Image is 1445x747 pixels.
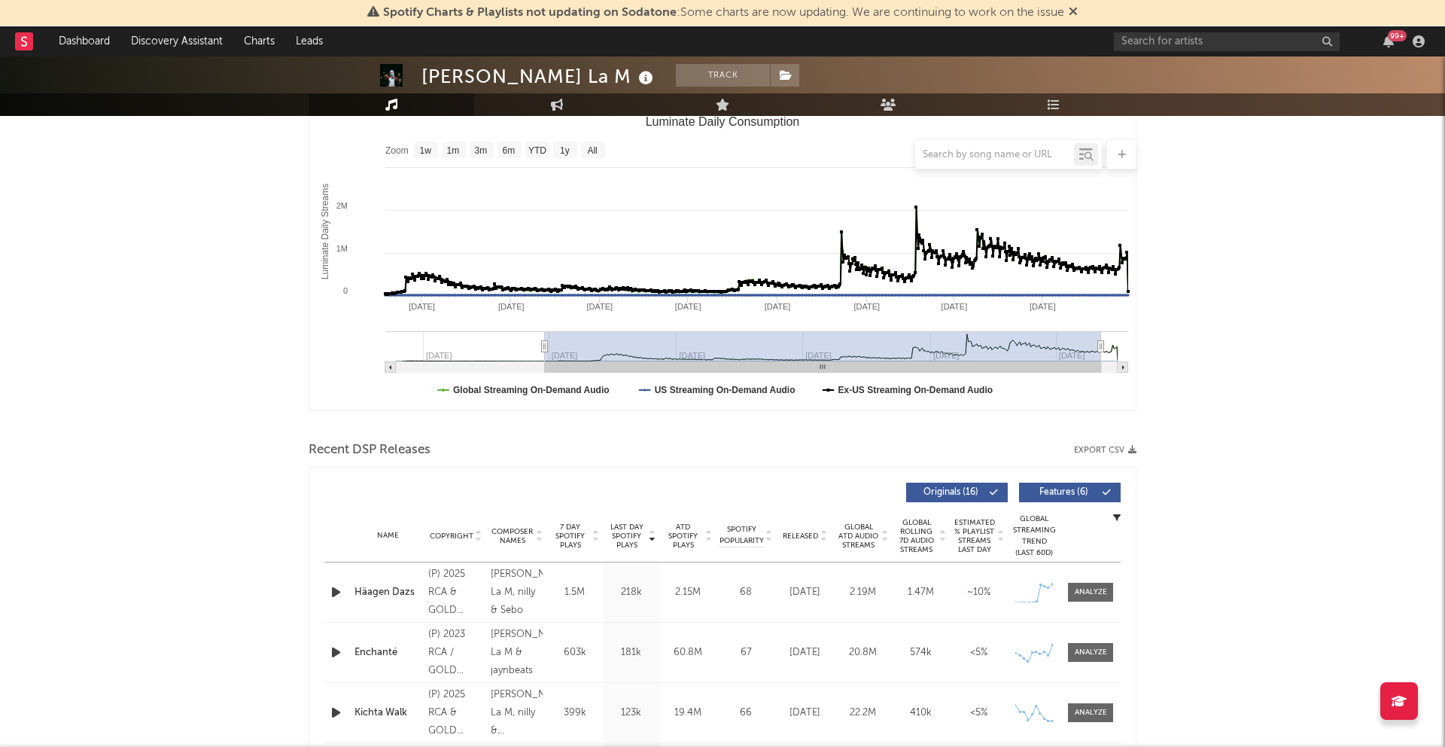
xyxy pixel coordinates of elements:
[663,523,703,550] span: ATD Spotify Plays
[428,566,483,620] div: (P) 2025 RCA & GOLD LEAGUE a division of Sony Music Entertainment Germany GmbH
[1114,32,1340,51] input: Search for artists
[719,645,772,660] div: 67
[285,26,333,56] a: Leads
[1029,488,1098,497] span: Features ( 6 )
[336,201,348,210] text: 2M
[838,523,879,550] span: Global ATD Audio Streams
[838,706,888,721] div: 22.2M
[906,483,1008,502] button: Originals(16)
[655,385,796,395] text: US Streaming On-Demand Audio
[48,26,120,56] a: Dashboard
[607,523,646,550] span: Last Day Spotify Plays
[491,566,543,620] div: [PERSON_NAME] La M, nilly & Sebo
[607,585,656,600] div: 218k
[383,7,677,19] span: Spotify Charts & Playlists not updating on Sodatone
[586,302,613,311] text: [DATE]
[491,626,543,680] div: [PERSON_NAME] La M & jaynbeats
[838,385,993,395] text: Ex-US Streaming On-Demand Audio
[607,645,656,660] div: 181k
[765,302,791,311] text: [DATE]
[663,645,712,660] div: 60.8M
[675,302,701,311] text: [DATE]
[780,585,830,600] div: [DATE]
[343,286,348,295] text: 0
[309,109,1136,410] svg: Luminate Daily Consumption
[719,524,764,547] span: Spotify Popularity
[954,645,1004,660] div: <5%
[550,523,590,550] span: 7 Day Spotify Plays
[780,706,830,721] div: [DATE]
[719,585,772,600] div: 68
[491,527,534,545] span: Composer Names
[915,149,1074,161] input: Search by song name or URL
[780,645,830,660] div: [DATE]
[1074,446,1136,455] button: Export CSV
[336,244,348,253] text: 1M
[719,706,772,721] div: 66
[383,7,1064,19] span: : Some charts are now updating. We are continuing to work on the issue
[896,518,937,554] span: Global Rolling 7D Audio Streams
[498,302,525,311] text: [DATE]
[607,706,656,721] div: 123k
[663,585,712,600] div: 2.15M
[954,706,1004,721] div: <5%
[676,64,770,87] button: Track
[1383,35,1394,47] button: 99+
[421,64,657,89] div: [PERSON_NAME] La M
[550,706,599,721] div: 399k
[1019,483,1121,502] button: Features(6)
[1030,302,1056,311] text: [DATE]
[896,645,946,660] div: 574k
[1388,30,1407,41] div: 99 +
[354,706,421,721] a: Kichta Walk
[428,626,483,680] div: (P) 2023 RCA / GOLD LEAGUE - a division of Sony Music Entertainment Germany GmbH
[942,302,968,311] text: [DATE]
[320,184,330,279] text: Luminate Daily Streams
[354,530,421,541] div: Name
[1069,7,1078,19] span: Dismiss
[354,585,421,600] a: Häagen Dazs
[409,302,435,311] text: [DATE]
[954,518,995,554] span: Estimated % Playlist Streams Last Day
[550,585,599,600] div: 1.5M
[954,585,1004,600] div: ~ 10 %
[783,532,818,541] span: Released
[550,645,599,660] div: 603k
[491,686,543,740] div: [PERSON_NAME] La M, nilly & [PERSON_NAME]
[853,302,880,311] text: [DATE]
[838,645,888,660] div: 20.8M
[838,585,888,600] div: 2.19M
[120,26,233,56] a: Discovery Assistant
[233,26,285,56] a: Charts
[354,645,421,660] a: Enchanté
[1011,514,1057,559] div: Global Streaming Trend (Last 60D)
[428,686,483,740] div: (P) 2025 RCA & GOLD LEAGUE a division of Sony Music Entertainment Germany GmbH
[663,706,712,721] div: 19.4M
[916,488,985,497] span: Originals ( 16 )
[453,385,610,395] text: Global Streaming On-Demand Audio
[430,532,473,541] span: Copyright
[646,115,800,128] text: Luminate Daily Consumption
[896,706,946,721] div: 410k
[309,441,430,459] span: Recent DSP Releases
[896,585,946,600] div: 1.47M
